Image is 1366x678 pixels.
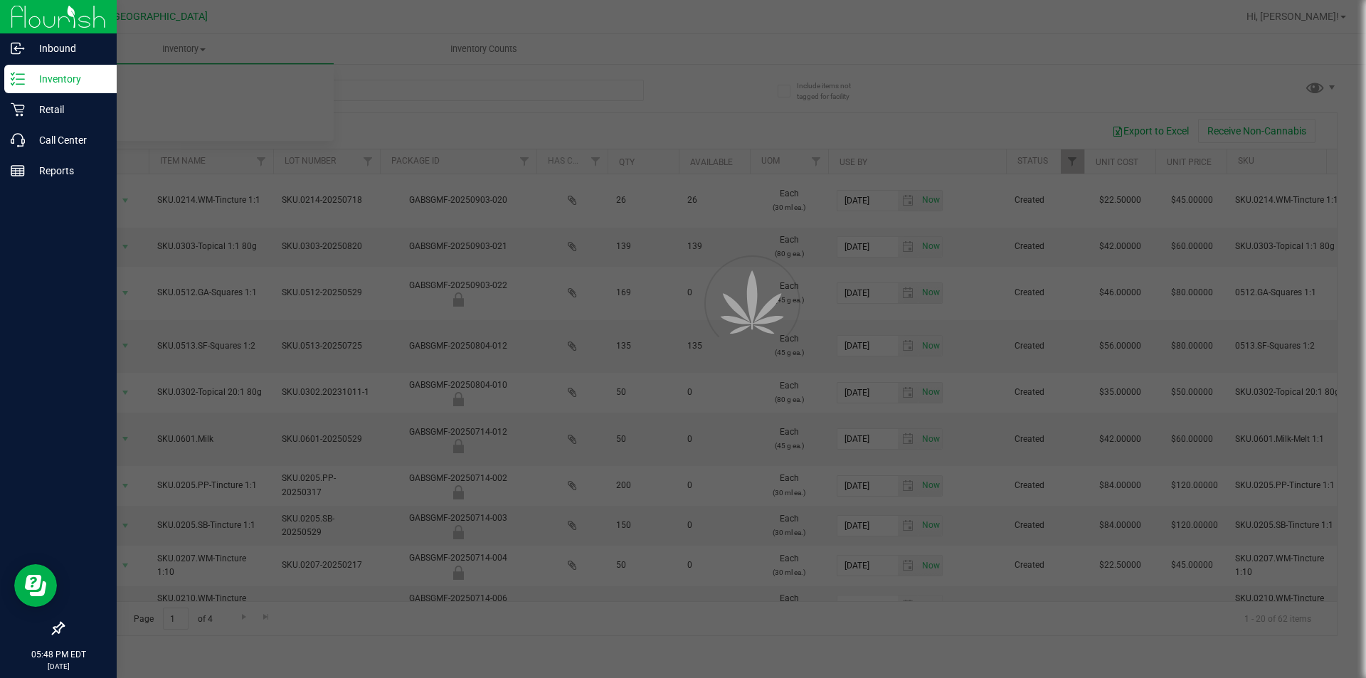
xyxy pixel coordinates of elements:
[25,162,110,179] p: Reports
[6,661,110,672] p: [DATE]
[25,101,110,118] p: Retail
[25,40,110,57] p: Inbound
[25,70,110,88] p: Inventory
[25,132,110,149] p: Call Center
[11,102,25,117] inline-svg: Retail
[11,164,25,178] inline-svg: Reports
[11,72,25,86] inline-svg: Inventory
[11,41,25,55] inline-svg: Inbound
[6,648,110,661] p: 05:48 PM EDT
[14,564,57,607] iframe: Resource center
[11,133,25,147] inline-svg: Call Center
